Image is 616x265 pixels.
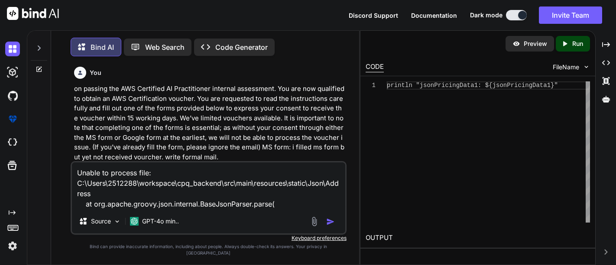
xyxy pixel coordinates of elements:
p: Bind can provide inaccurate information, including about people. Always double-check its answers.... [71,243,347,256]
span: println "jsonPricingData1: ${jsonPricingData1}" [387,82,558,89]
h2: OUTPUT [360,228,595,248]
img: cloudideIcon [5,135,20,150]
p: Run [572,39,583,48]
img: GPT-4o mini [130,217,139,226]
span: FileName [553,63,579,71]
img: githubDark [5,88,20,103]
p: Web Search [145,42,185,52]
img: darkChat [5,42,20,56]
div: CODE [366,62,384,72]
textarea: Unable to process file: C:\Users\2512288\workspace\cpq_backend\src\main\resources\static\Json\Add... [72,162,345,209]
p: on passing the AWS Certified AI Practitioner internal assessment. You are now qualified to obtain... [74,84,345,162]
button: Discord Support [349,11,398,20]
img: chevron down [583,63,590,71]
h6: You [90,68,101,77]
img: preview [512,40,520,48]
img: darkAi-studio [5,65,20,80]
p: Source [91,217,111,226]
img: settings [5,239,20,253]
button: Invite Team [539,6,602,24]
p: Bind AI [91,42,114,52]
p: Code Generator [215,42,268,52]
button: Documentation [411,11,457,20]
span: Discord Support [349,12,398,19]
img: Pick Models [113,218,121,225]
img: icon [326,217,335,226]
p: Preview [524,39,547,48]
img: premium [5,112,20,126]
p: Keyboard preferences [71,235,347,242]
div: 1 [366,81,376,90]
img: attachment [309,217,319,226]
img: Bind AI [7,7,59,20]
p: GPT-4o min.. [142,217,179,226]
span: Documentation [411,12,457,19]
span: Dark mode [470,11,503,19]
